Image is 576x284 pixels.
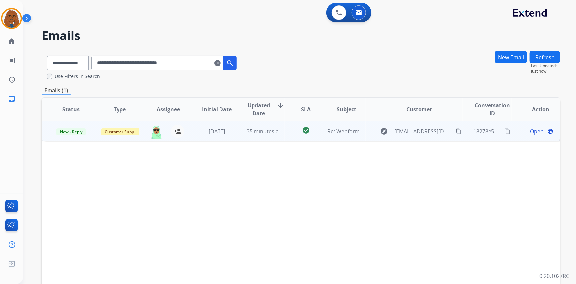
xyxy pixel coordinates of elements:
mat-icon: home [8,37,16,45]
img: avatar [2,9,21,28]
span: Subject [337,105,356,113]
span: Re: Webform from [EMAIL_ADDRESS][DOMAIN_NAME] on [DATE] [328,128,486,135]
span: 18278e5c-87d0-4f46-821c-a82d3856983c [473,128,573,135]
span: Open [530,127,544,135]
span: Type [114,105,126,113]
span: Initial Date [202,105,232,113]
span: SLA [301,105,311,113]
span: New - Reply [56,128,86,135]
span: 35 minutes ago [247,128,285,135]
span: Conversation ID [473,101,511,117]
mat-icon: inbox [8,95,16,103]
p: Emails (1) [42,86,71,95]
th: Action [512,98,560,121]
span: Customer Support [101,128,144,135]
mat-icon: history [8,76,16,84]
span: [DATE] [209,128,225,135]
span: Assignee [157,105,180,113]
span: Just now [531,69,560,74]
mat-icon: check_circle [302,126,310,134]
span: Last Updated: [531,63,560,69]
mat-icon: content_copy [456,128,461,134]
img: agent-avatar [150,125,163,139]
span: Updated Date [247,101,271,117]
p: 0.20.1027RC [539,272,569,280]
mat-icon: list_alt [8,57,16,64]
span: Customer [407,105,432,113]
mat-icon: arrow_downward [276,101,284,109]
mat-icon: search [226,59,234,67]
mat-icon: language [547,128,553,134]
mat-icon: explore [380,127,388,135]
button: New Email [495,51,527,63]
h2: Emails [42,29,560,42]
span: Status [62,105,80,113]
mat-icon: content_copy [504,128,510,134]
button: Refresh [530,51,560,63]
span: [EMAIL_ADDRESS][DOMAIN_NAME] [395,127,452,135]
mat-icon: clear [214,59,221,67]
label: Use Filters In Search [55,73,100,80]
mat-icon: person_add [174,127,182,135]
